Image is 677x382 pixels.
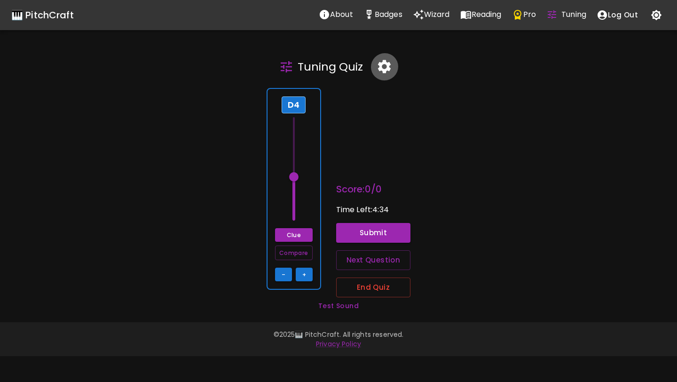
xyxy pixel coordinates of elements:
[408,5,455,24] button: Wizard
[336,278,411,297] button: End Quiz
[358,5,408,25] a: Stats
[541,5,591,25] a: Tuning Quiz
[561,9,586,20] p: Tuning
[336,223,411,243] button: Submit
[298,59,363,74] h5: Tuning Quiz
[316,339,361,349] a: Privacy Policy
[523,9,536,20] p: Pro
[336,250,411,270] button: Next Question
[591,5,643,25] button: account of current user
[11,8,74,23] a: 🎹 PitchCraft
[424,9,450,20] p: Wizard
[330,9,353,20] p: About
[282,96,306,113] div: D4
[541,5,591,24] button: Tuning Quiz
[408,5,455,25] a: Wizard
[314,5,358,25] a: About
[472,9,502,20] p: Reading
[507,5,541,25] a: Pro
[336,182,382,197] h6: Score: 0 / 0
[455,5,507,24] button: Reading
[275,228,313,242] button: Clue
[358,5,408,24] button: Stats
[68,330,609,339] p: © 2025 🎹 PitchCraft. All rights reserved.
[275,246,313,260] button: Compare
[507,5,541,24] button: Pro
[455,5,507,25] a: Reading
[375,9,402,20] p: Badges
[336,204,389,215] p: Time Left: 4:34
[296,268,313,281] button: +
[314,5,358,24] button: About
[275,268,292,281] button: –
